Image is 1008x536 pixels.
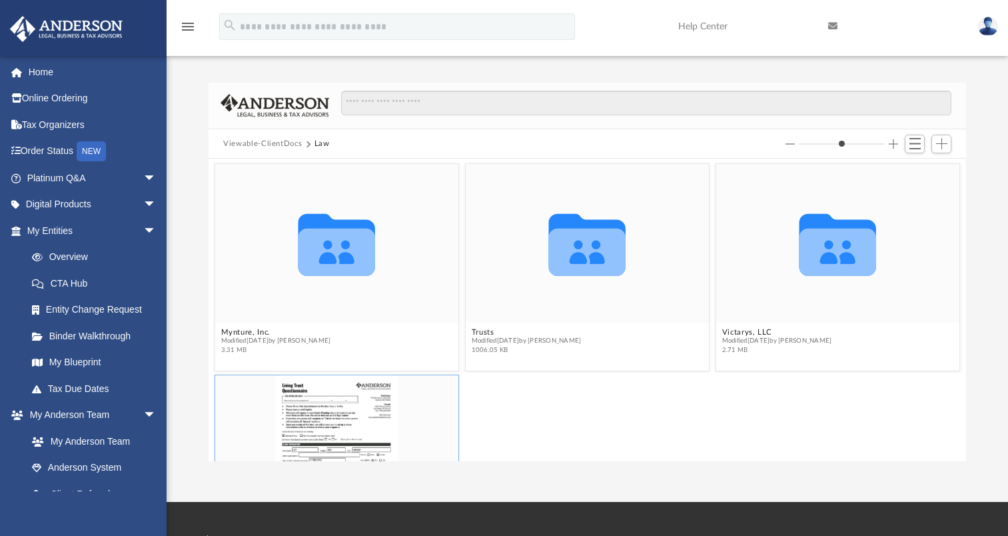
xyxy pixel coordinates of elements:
[472,328,582,337] button: Trusts
[905,135,925,153] button: Switch to List View
[472,346,582,355] span: 1006.05 KB
[931,135,951,153] button: Add
[9,59,177,85] a: Home
[143,191,170,219] span: arrow_drop_down
[799,139,885,149] input: Column size
[9,217,177,244] a: My Entitiesarrow_drop_down
[9,111,177,138] a: Tax Organizers
[9,402,170,429] a: My Anderson Teamarrow_drop_down
[9,85,177,112] a: Online Ordering
[722,337,832,345] span: Modified [DATE] by [PERSON_NAME]
[9,191,177,218] a: Digital Productsarrow_drop_down
[19,428,163,455] a: My Anderson Team
[180,25,196,35] a: menu
[143,402,170,429] span: arrow_drop_down
[221,337,331,345] span: Modified [DATE] by [PERSON_NAME]
[143,165,170,192] span: arrow_drop_down
[209,159,966,461] div: grid
[722,346,832,355] span: 2.71 MB
[19,349,170,376] a: My Blueprint
[223,18,237,33] i: search
[9,138,177,165] a: Order StatusNEW
[19,375,177,402] a: Tax Due Dates
[180,19,196,35] i: menu
[19,455,170,481] a: Anderson System
[221,328,331,337] button: Mynture, Inc.
[223,138,302,150] button: Viewable-ClientDocs
[19,270,177,297] a: CTA Hub
[9,165,177,191] a: Platinum Q&Aarrow_drop_down
[472,337,582,345] span: Modified [DATE] by [PERSON_NAME]
[341,91,951,116] input: Search files and folders
[19,323,177,349] a: Binder Walkthrough
[19,297,177,323] a: Entity Change Request
[221,346,331,355] span: 3.31 MB
[19,244,177,271] a: Overview
[77,141,106,161] div: NEW
[889,139,898,149] button: Increase column size
[978,17,998,36] img: User Pic
[143,217,170,245] span: arrow_drop_down
[722,328,832,337] button: Victarys, LLC
[785,139,795,149] button: Decrease column size
[314,138,330,150] button: Law
[6,16,127,42] img: Anderson Advisors Platinum Portal
[19,481,170,507] a: Client Referrals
